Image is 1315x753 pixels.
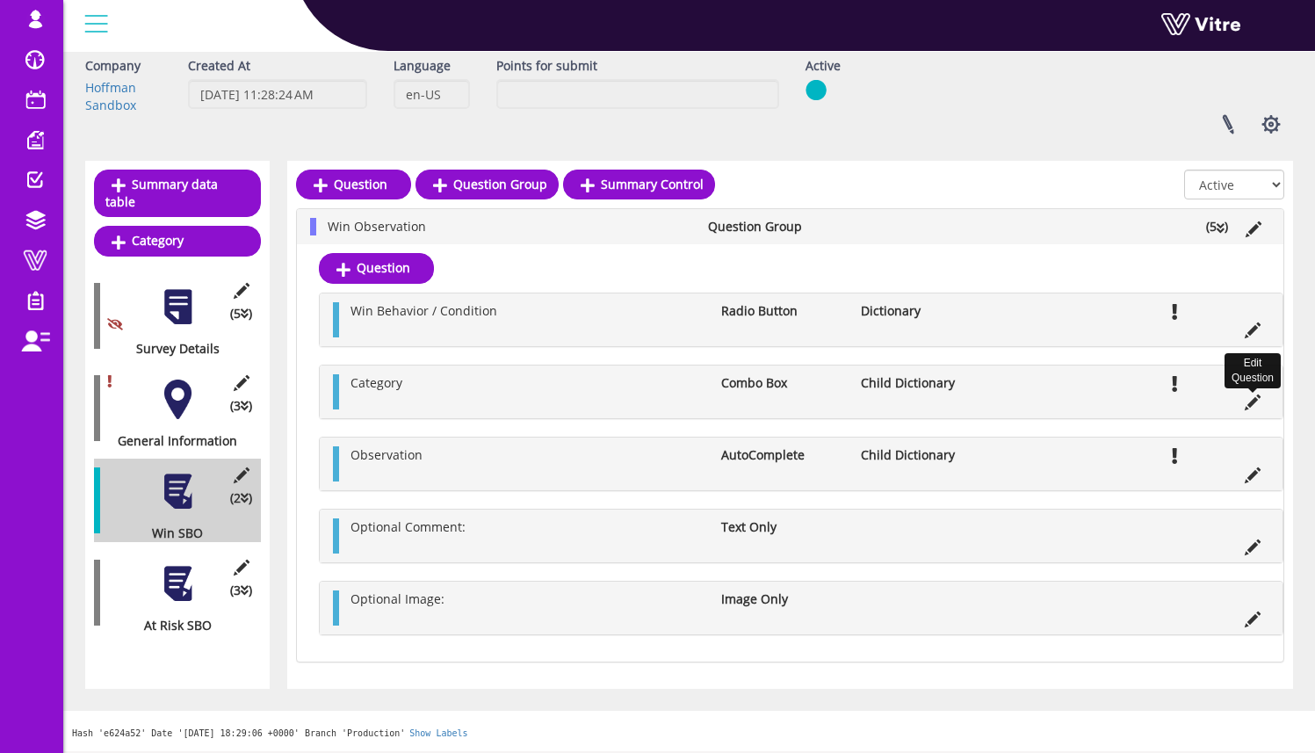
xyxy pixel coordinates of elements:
[394,57,451,75] label: Language
[563,170,715,199] a: Summary Control
[806,79,827,101] img: yes
[806,57,841,75] label: Active
[230,397,252,415] span: (3 )
[230,305,252,322] span: (5 )
[350,374,402,391] span: Category
[319,253,434,283] a: Question
[712,518,851,536] li: Text Only
[852,374,991,392] li: Child Dictionary
[712,374,851,392] li: Combo Box
[94,340,248,358] div: Survey Details
[496,57,597,75] label: Points for submit
[94,432,248,450] div: General Information
[230,582,252,599] span: (3 )
[94,617,248,634] div: At Risk SBO
[712,446,851,464] li: AutoComplete
[712,590,851,608] li: Image Only
[350,446,423,463] span: Observation
[72,728,405,738] span: Hash 'e624a52' Date '[DATE] 18:29:06 +0000' Branch 'Production'
[712,302,851,320] li: Radio Button
[296,170,411,199] a: Question
[94,170,261,217] a: Summary data table
[350,302,497,319] span: Win Behavior / Condition
[1225,353,1281,388] div: Edit Question
[852,302,991,320] li: Dictionary
[85,57,141,75] label: Company
[328,218,426,235] span: Win Observation
[350,590,444,607] span: Optional Image:
[85,79,136,113] a: Hoffman Sandbox
[699,218,842,235] li: Question Group
[409,728,467,738] a: Show Labels
[415,170,559,199] a: Question Group
[1197,218,1237,235] li: (5 )
[350,518,466,535] span: Optional Comment:
[94,226,261,256] a: Category
[230,489,252,507] span: (2 )
[188,57,250,75] label: Created At
[852,446,991,464] li: Child Dictionary
[94,525,248,542] div: Win SBO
